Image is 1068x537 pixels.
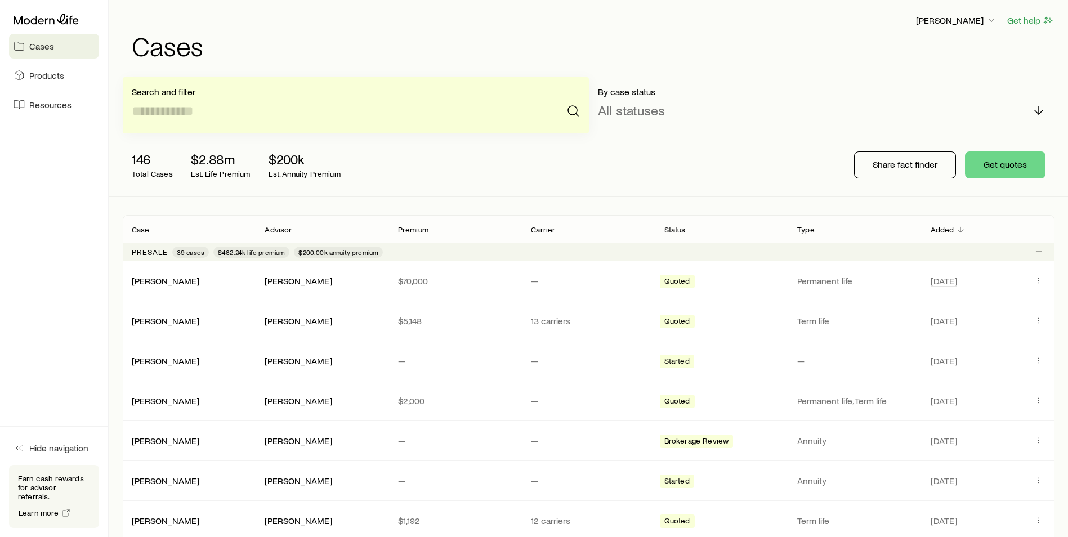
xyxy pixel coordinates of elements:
[9,34,99,59] a: Cases
[931,515,957,526] span: [DATE]
[931,475,957,486] span: [DATE]
[531,275,646,287] p: —
[965,151,1045,178] button: Get quotes
[664,516,690,528] span: Quoted
[931,355,957,366] span: [DATE]
[132,225,150,234] p: Case
[664,356,690,368] span: Started
[265,315,332,327] div: [PERSON_NAME]
[265,395,332,407] div: [PERSON_NAME]
[873,159,937,170] p: Share fact finder
[931,395,957,406] span: [DATE]
[398,225,428,234] p: Premium
[398,275,513,287] p: $70,000
[854,151,956,178] button: Share fact finder
[269,151,341,167] p: $200k
[531,355,646,366] p: —
[132,515,199,527] div: [PERSON_NAME]
[265,435,332,447] div: [PERSON_NAME]
[132,151,173,167] p: 146
[598,102,665,118] p: All statuses
[398,435,513,446] p: —
[19,509,59,517] span: Learn more
[9,63,99,88] a: Products
[664,276,690,288] span: Quoted
[531,515,646,526] p: 12 carriers
[132,395,199,407] div: [PERSON_NAME]
[132,475,199,487] div: [PERSON_NAME]
[132,515,199,526] a: [PERSON_NAME]
[177,248,204,257] span: 39 cases
[132,248,168,257] p: Presale
[797,275,912,287] p: Permanent life
[931,435,957,446] span: [DATE]
[931,275,957,287] span: [DATE]
[797,475,912,486] p: Annuity
[664,436,729,448] span: Brokerage Review
[132,32,1054,59] h1: Cases
[664,316,690,328] span: Quoted
[664,225,686,234] p: Status
[531,475,646,486] p: —
[132,355,199,366] a: [PERSON_NAME]
[132,435,199,446] a: [PERSON_NAME]
[265,355,332,367] div: [PERSON_NAME]
[29,99,72,110] span: Resources
[191,151,251,167] p: $2.88m
[664,396,690,408] span: Quoted
[797,435,912,446] p: Annuity
[132,86,580,97] p: Search and filter
[598,86,1046,97] p: By case status
[531,395,646,406] p: —
[132,435,199,447] div: [PERSON_NAME]
[265,515,332,527] div: [PERSON_NAME]
[797,315,912,326] p: Term life
[931,225,954,234] p: Added
[132,355,199,367] div: [PERSON_NAME]
[132,315,199,326] a: [PERSON_NAME]
[132,475,199,486] a: [PERSON_NAME]
[132,315,199,327] div: [PERSON_NAME]
[916,15,997,26] p: [PERSON_NAME]
[265,225,292,234] p: Advisor
[797,395,912,406] p: Permanent life, Term life
[132,275,199,287] div: [PERSON_NAME]
[18,474,90,501] p: Earn cash rewards for advisor referrals.
[531,435,646,446] p: —
[398,515,513,526] p: $1,192
[132,275,199,286] a: [PERSON_NAME]
[797,225,815,234] p: Type
[265,475,332,487] div: [PERSON_NAME]
[9,436,99,460] button: Hide navigation
[398,315,513,326] p: $5,148
[797,355,912,366] p: —
[191,169,251,178] p: Est. Life Premium
[398,475,513,486] p: —
[9,92,99,117] a: Resources
[218,248,285,257] span: $462.24k life premium
[931,315,957,326] span: [DATE]
[9,465,99,528] div: Earn cash rewards for advisor referrals.Learn more
[29,70,64,81] span: Products
[531,225,555,234] p: Carrier
[29,41,54,52] span: Cases
[531,315,646,326] p: 13 carriers
[132,395,199,406] a: [PERSON_NAME]
[915,14,998,28] button: [PERSON_NAME]
[269,169,341,178] p: Est. Annuity Premium
[265,275,332,287] div: [PERSON_NAME]
[1007,14,1054,27] button: Get help
[298,248,378,257] span: $200.00k annuity premium
[132,169,173,178] p: Total Cases
[797,515,912,526] p: Term life
[664,476,690,488] span: Started
[29,442,88,454] span: Hide navigation
[398,395,513,406] p: $2,000
[398,355,513,366] p: —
